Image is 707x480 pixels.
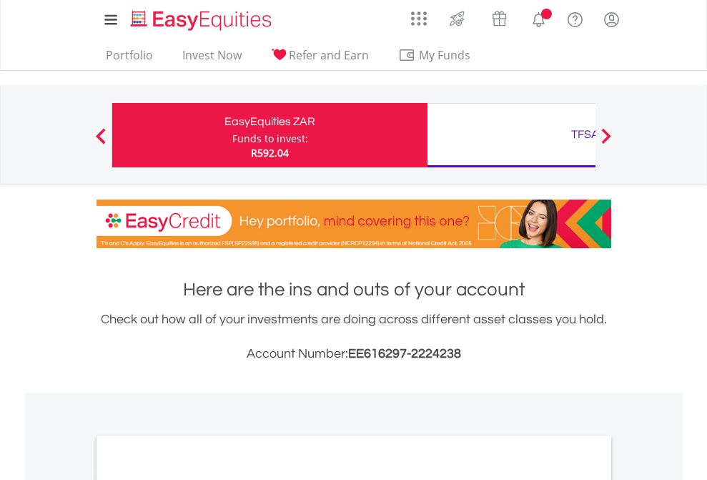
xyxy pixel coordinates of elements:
img: grid-menu-icon.svg [411,11,427,26]
div: Funds to invest: [232,132,308,146]
div: EasyEquities ZAR [121,112,419,132]
span: EE616297-2224238 [348,347,461,361]
a: AppsGrid [402,4,436,26]
a: Home page [125,4,277,32]
img: thrive-v2.svg [445,7,469,30]
span: R592.04 [251,146,289,160]
img: EasyEquities_Logo.png [128,9,277,32]
img: EasyCredit Promotion Banner [97,200,611,248]
a: Portfolio [100,48,159,70]
button: Next [592,135,621,150]
a: FAQ's and Support [557,4,593,32]
span: My Funds [398,46,492,64]
a: My Profile [593,4,630,35]
a: Refer and Earn [265,48,375,70]
h3: Account Number: [97,344,611,364]
a: Vouchers [478,4,520,30]
div: Check out how all of your investments are doing across different asset classes you hold. [97,310,611,364]
a: Notifications [520,4,557,32]
img: vouchers-v2.svg [488,7,511,30]
h1: Here are the ins and outs of your account [97,277,611,303]
span: Refer and Earn [289,47,369,63]
a: Invest Now [177,48,247,70]
button: Previous [86,135,115,150]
